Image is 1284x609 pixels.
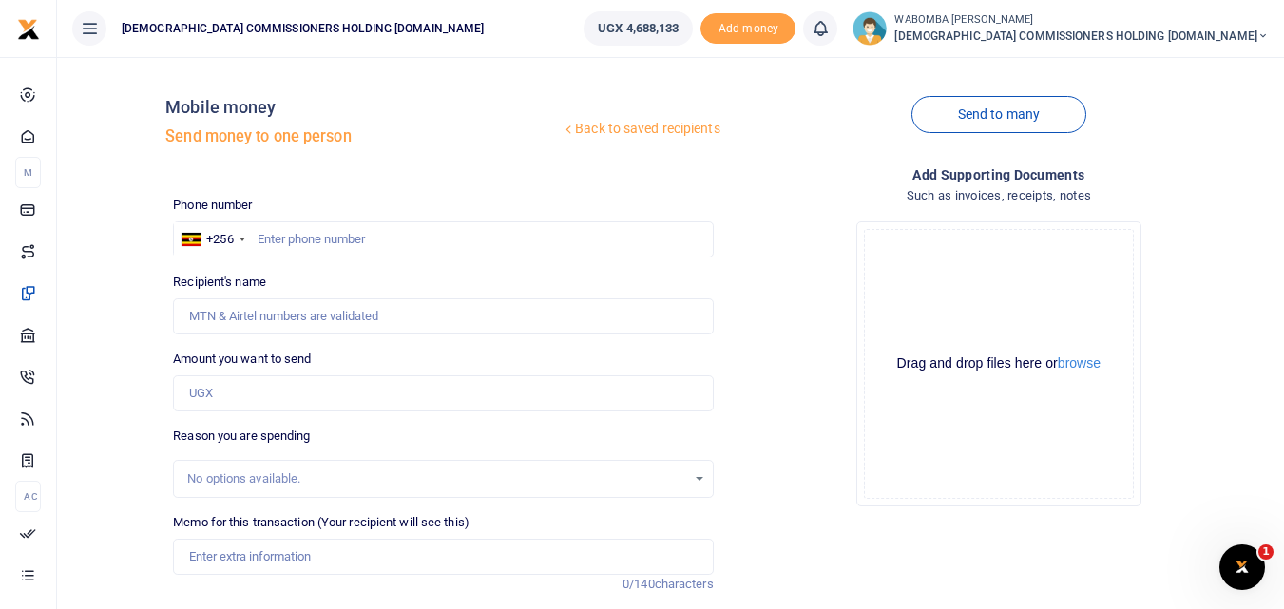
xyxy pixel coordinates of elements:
[173,427,310,446] label: Reason you are spending
[853,11,887,46] img: profile-user
[17,18,40,41] img: logo-small
[561,112,721,146] a: Back to saved recipients
[15,157,41,188] li: M
[894,12,1269,29] small: WABOMBA [PERSON_NAME]
[853,11,1269,46] a: profile-user WABOMBA [PERSON_NAME] [DEMOGRAPHIC_DATA] COMMISSIONERS HOLDING [DOMAIN_NAME]
[206,230,233,249] div: +256
[700,13,795,45] span: Add money
[655,577,714,591] span: characters
[865,354,1133,372] div: Drag and drop files here or
[576,11,700,46] li: Wallet ballance
[17,21,40,35] a: logo-small logo-large logo-large
[1219,544,1265,590] iframe: Intercom live chat
[173,273,266,292] label: Recipient's name
[173,196,252,215] label: Phone number
[114,20,491,37] span: [DEMOGRAPHIC_DATA] COMMISSIONERS HOLDING [DOMAIN_NAME]
[173,375,713,411] input: UGX
[173,513,470,532] label: Memo for this transaction (Your recipient will see this)
[165,127,561,146] h5: Send money to one person
[173,221,713,257] input: Enter phone number
[911,96,1086,133] a: Send to many
[700,13,795,45] li: Toup your wallet
[173,350,311,369] label: Amount you want to send
[165,97,561,118] h4: Mobile money
[187,469,685,488] div: No options available.
[894,28,1269,45] span: [DEMOGRAPHIC_DATA] COMMISSIONERS HOLDING [DOMAIN_NAME]
[623,577,655,591] span: 0/140
[173,539,713,575] input: Enter extra information
[1258,544,1274,560] span: 1
[173,298,713,334] input: MTN & Airtel numbers are validated
[729,185,1269,206] h4: Such as invoices, receipts, notes
[584,11,693,46] a: UGX 4,688,133
[729,164,1269,185] h4: Add supporting Documents
[598,19,679,38] span: UGX 4,688,133
[1058,356,1101,370] button: browse
[15,481,41,512] li: Ac
[856,221,1141,506] div: File Uploader
[700,20,795,34] a: Add money
[174,222,250,257] div: Uganda: +256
